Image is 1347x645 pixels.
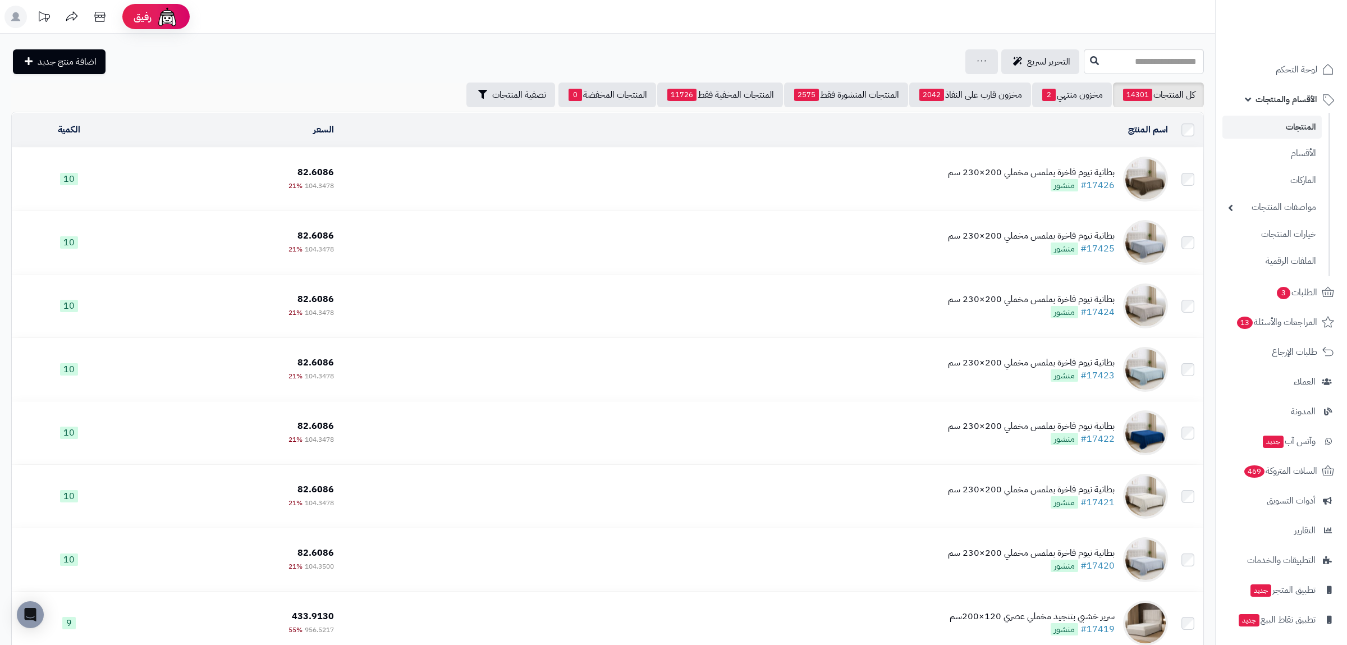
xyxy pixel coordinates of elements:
span: 82.6086 [297,483,334,496]
span: 104.3478 [305,181,334,191]
a: الملفات الرقمية [1222,249,1322,273]
span: 82.6086 [297,292,334,306]
span: 9 [62,617,76,629]
span: 104.3478 [305,371,334,381]
img: بطانية نيوم فاخرة بملمس مخملي 200×230 سم [1123,283,1168,328]
span: 21% [288,434,303,445]
a: الطلبات3 [1222,279,1340,306]
span: 469 [1243,465,1265,478]
a: #17423 [1080,369,1115,382]
span: 104.3478 [305,498,334,508]
span: جديد [1263,436,1284,448]
span: 104.3500 [305,561,334,571]
a: لوحة التحكم [1222,56,1340,83]
a: الكمية [58,123,80,136]
a: السعر [313,123,334,136]
a: المنتجات المخفية فقط11726 [657,83,783,107]
span: منشور [1051,560,1078,572]
span: الطلبات [1276,285,1317,300]
img: بطانية نيوم فاخرة بملمس مخملي 200×230 سم [1123,347,1168,392]
a: المدونة [1222,398,1340,425]
a: مخزون منتهي2 [1032,83,1112,107]
img: بطانية نيوم فاخرة بملمس مخملي 200×230 سم [1123,220,1168,265]
span: 82.6086 [297,166,334,179]
a: طلبات الإرجاع [1222,338,1340,365]
span: 21% [288,244,303,254]
a: المنتجات [1222,116,1322,139]
span: 10 [60,427,78,439]
a: مخزون قارب على النفاذ2042 [909,83,1031,107]
a: التطبيقات والخدمات [1222,547,1340,574]
span: منشور [1051,369,1078,382]
a: #17426 [1080,179,1115,192]
span: 21% [288,561,303,571]
div: بطانية نيوم فاخرة بملمس مخملي 200×230 سم [948,547,1115,560]
a: التحرير لسريع [1001,49,1079,74]
button: تصفية المنتجات [466,83,555,107]
span: 82.6086 [297,546,334,560]
a: الماركات [1222,168,1322,193]
span: 82.6086 [297,419,334,433]
span: 3 [1276,286,1291,300]
span: 55% [288,625,303,635]
a: أدوات التسويق [1222,487,1340,514]
span: السلات المتروكة [1243,463,1317,479]
span: أدوات التسويق [1267,493,1316,509]
a: المراجعات والأسئلة13 [1222,309,1340,336]
span: 21% [288,181,303,191]
span: 82.6086 [297,229,334,243]
span: منشور [1051,179,1078,191]
span: اضافة منتج جديد [38,55,97,68]
div: بطانية نيوم فاخرة بملمس مخملي 200×230 سم [948,483,1115,496]
img: logo-2.png [1271,15,1336,38]
a: مواصفات المنتجات [1222,195,1322,219]
span: 11726 [667,89,697,101]
span: 104.3478 [305,434,334,445]
div: Open Intercom Messenger [17,601,44,628]
span: التحرير لسريع [1027,55,1070,68]
div: بطانية نيوم فاخرة بملمس مخملي 200×230 سم [948,166,1115,179]
span: العملاء [1294,374,1316,390]
span: 433.9130 [292,610,334,623]
span: تطبيق المتجر [1249,582,1316,598]
span: 0 [569,89,582,101]
span: 10 [60,490,78,502]
img: بطانية نيوم فاخرة بملمس مخملي 200×230 سم [1123,474,1168,519]
span: المراجعات والأسئلة [1236,314,1317,330]
a: تحديثات المنصة [30,6,58,31]
span: المدونة [1291,404,1316,419]
span: جديد [1239,614,1259,626]
a: خيارات المنتجات [1222,222,1322,246]
span: رفيق [134,10,152,24]
a: #17419 [1080,623,1115,636]
a: تطبيق المتجرجديد [1222,577,1340,603]
span: تصفية المنتجات [492,88,546,102]
span: التطبيقات والخدمات [1247,552,1316,568]
span: جديد [1250,584,1271,597]
span: الأقسام والمنتجات [1256,92,1317,107]
a: #17422 [1080,432,1115,446]
span: 10 [60,300,78,312]
span: 82.6086 [297,356,334,369]
span: منشور [1051,433,1078,445]
span: 2042 [919,89,944,101]
div: بطانية نيوم فاخرة بملمس مخملي 200×230 سم [948,356,1115,369]
div: بطانية نيوم فاخرة بملمس مخملي 200×230 سم [948,293,1115,306]
span: 956.5217 [305,625,334,635]
a: #17420 [1080,559,1115,573]
span: 21% [288,308,303,318]
span: لوحة التحكم [1276,62,1317,77]
img: ai-face.png [156,6,178,28]
a: المنتجات المنشورة فقط2575 [784,83,908,107]
span: 104.3478 [305,308,334,318]
span: 13 [1236,316,1253,330]
a: وآتس آبجديد [1222,428,1340,455]
a: السلات المتروكة469 [1222,458,1340,484]
span: 10 [60,173,78,185]
span: منشور [1051,623,1078,635]
a: #17421 [1080,496,1115,509]
a: العملاء [1222,368,1340,395]
span: 2575 [794,89,819,101]
a: اسم المنتج [1128,123,1168,136]
a: المنتجات المخفضة0 [558,83,656,107]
